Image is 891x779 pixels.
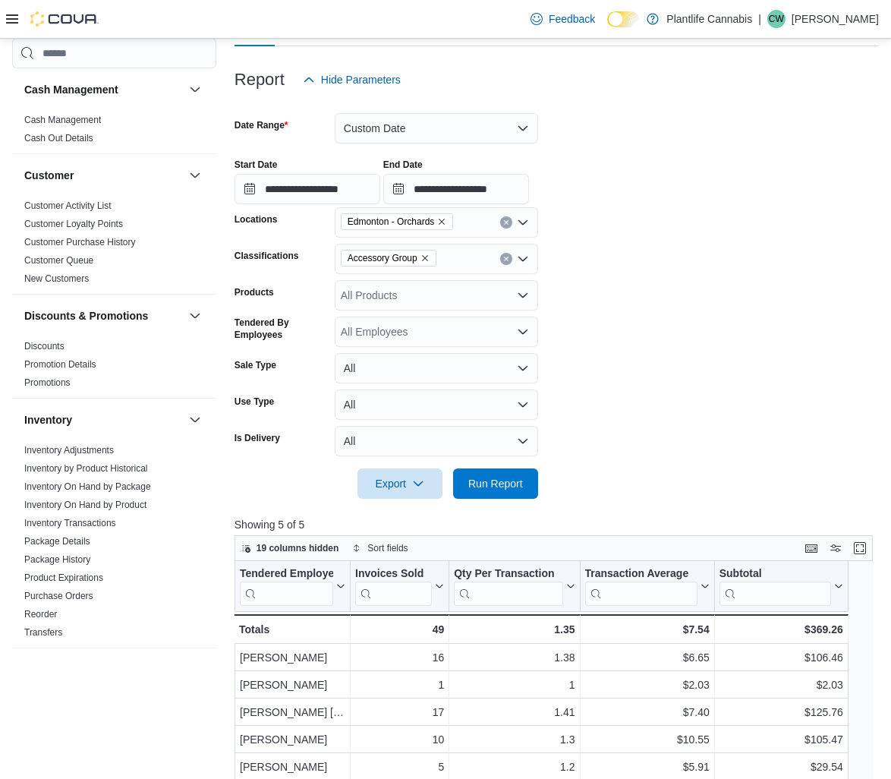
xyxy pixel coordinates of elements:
[186,411,204,429] button: Inventory
[24,132,93,144] span: Cash Out Details
[240,758,345,776] div: [PERSON_NAME]
[24,168,74,183] h3: Customer
[24,517,116,529] span: Inventory Transactions
[355,567,432,606] div: Invoices Sold
[24,82,118,97] h3: Cash Management
[24,273,89,284] a: New Customers
[24,200,112,211] a: Customer Activity List
[584,620,709,639] div: $7.54
[24,200,112,212] span: Customer Activity List
[383,159,423,171] label: End Date
[240,567,333,606] div: Tendered Employee
[235,359,276,371] label: Sale Type
[719,567,830,582] div: Subtotal
[517,326,529,338] button: Open list of options
[24,340,65,352] span: Discounts
[500,253,512,265] button: Clear input
[24,608,57,620] span: Reorder
[12,337,216,398] div: Discounts & Promotions
[348,251,417,266] span: Accessory Group
[454,648,575,667] div: 1.38
[454,567,562,582] div: Qty Per Transaction
[341,250,436,266] span: Accessory Group
[420,254,430,263] button: Remove Accessory Group from selection in this group
[584,648,709,667] div: $6.65
[437,217,446,226] button: Remove Edmonton - Orchards from selection in this group
[24,377,71,388] a: Promotions
[24,481,151,492] a: Inventory On Hand by Package
[517,253,529,265] button: Open list of options
[454,567,575,606] button: Qty Per Transaction
[235,159,278,171] label: Start Date
[240,567,333,582] div: Tendered Employee
[240,567,345,606] button: Tendered Employee
[24,219,123,229] a: Customer Loyalty Points
[240,730,345,749] div: [PERSON_NAME]
[355,676,444,694] div: 1
[321,72,401,87] span: Hide Parameters
[235,119,288,131] label: Date Range
[24,499,146,511] span: Inventory On Hand by Product
[826,539,845,557] button: Display options
[517,216,529,229] button: Open list of options
[24,114,101,126] span: Cash Management
[453,468,538,499] button: Run Report
[239,620,345,639] div: Totals
[24,412,72,427] h3: Inventory
[24,254,93,266] span: Customer Queue
[12,111,216,153] div: Cash Management
[24,609,57,620] a: Reorder
[719,567,842,606] button: Subtotal
[719,648,843,667] div: $106.46
[802,539,820,557] button: Keyboard shortcuts
[584,758,709,776] div: $5.91
[769,10,784,28] span: CW
[719,758,843,776] div: $29.54
[383,174,529,204] input: Press the down key to open a popover containing a calendar.
[367,468,433,499] span: Export
[235,213,278,225] label: Locations
[348,214,435,229] span: Edmonton - Orchards
[454,730,575,749] div: 1.3
[719,620,842,639] div: $369.26
[24,82,183,97] button: Cash Management
[24,554,90,565] a: Package History
[719,730,843,749] div: $105.47
[24,481,151,493] span: Inventory On Hand by Package
[24,500,146,510] a: Inventory On Hand by Product
[24,627,62,638] a: Transfers
[24,273,89,285] span: New Customers
[186,166,204,184] button: Customer
[335,113,538,143] button: Custom Date
[24,445,114,456] a: Inventory Adjustments
[549,11,595,27] span: Feedback
[235,174,380,204] input: Press the down key to open a popover containing a calendar.
[666,10,752,28] p: Plantlife Cannabis
[24,377,71,389] span: Promotions
[767,10,786,28] div: Chris Wynn
[235,250,299,262] label: Classifications
[240,648,345,667] div: [PERSON_NAME]
[235,539,345,557] button: 19 columns hidden
[355,730,444,749] div: 10
[357,468,442,499] button: Export
[24,462,148,475] span: Inventory by Product Historical
[24,463,148,474] a: Inventory by Product Historical
[24,444,114,456] span: Inventory Adjustments
[584,703,709,721] div: $7.40
[335,353,538,383] button: All
[186,80,204,99] button: Cash Management
[584,730,709,749] div: $10.55
[24,237,136,248] a: Customer Purchase History
[24,308,148,323] h3: Discounts & Promotions
[24,572,103,584] span: Product Expirations
[24,255,93,266] a: Customer Queue
[30,11,99,27] img: Cova
[24,590,93,602] span: Purchase Orders
[235,432,280,444] label: Is Delivery
[454,620,575,639] div: 1.35
[584,676,709,694] div: $2.03
[454,703,575,721] div: 1.41
[524,4,601,34] a: Feedback
[257,542,339,554] span: 19 columns hidden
